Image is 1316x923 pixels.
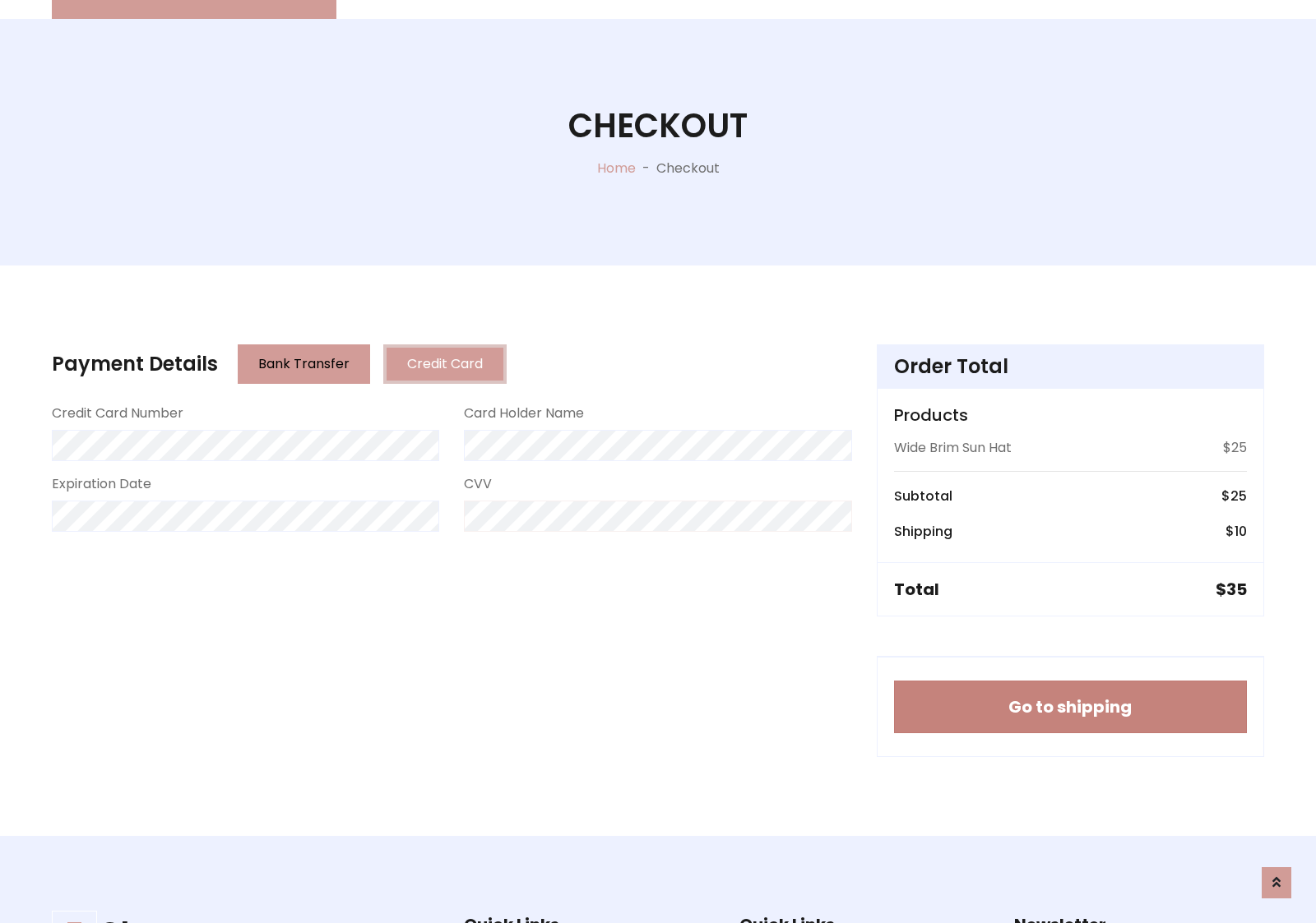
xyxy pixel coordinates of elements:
h5: Total [894,579,939,599]
h6: $ [1221,488,1247,504]
h1: Checkout [568,106,748,145]
label: CVV [464,474,492,494]
h6: $ [1226,524,1247,539]
h6: Shipping [894,524,952,539]
span: 25 [1230,487,1247,505]
p: Wide Brim Sun Hat [894,438,1012,458]
a: Home [597,159,636,178]
p: - [636,159,656,178]
h5: $ [1216,579,1247,599]
button: Bank Transfer [238,344,370,384]
button: Go to shipping [894,681,1247,733]
button: Credit Card [383,344,507,384]
h4: Order Total [894,355,1247,379]
label: Card Holder Name [464,404,584,423]
h5: Products [894,405,1247,425]
label: Expiration Date [52,474,151,494]
span: 10 [1235,522,1247,541]
h6: Subtotal [894,488,952,504]
label: Credit Card Number [52,404,183,423]
p: $25 [1223,438,1247,458]
p: Checkout [656,159,720,178]
h4: Payment Details [52,353,218,376]
span: 35 [1226,578,1247,601]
